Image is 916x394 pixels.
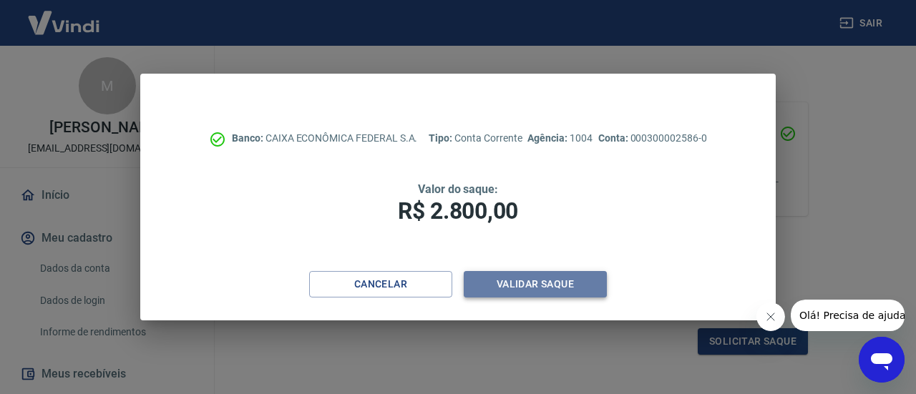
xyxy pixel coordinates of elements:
span: Tipo: [429,132,454,144]
p: CAIXA ECONÔMICA FEDERAL S.A. [232,131,417,146]
p: Conta Corrente [429,131,522,146]
p: 1004 [527,131,592,146]
iframe: Mensagem da empresa [791,300,905,331]
span: Conta: [598,132,630,144]
span: Agência: [527,132,570,144]
span: Olá! Precisa de ajuda? [9,10,120,21]
span: Banco: [232,132,265,144]
iframe: Botão para abrir a janela de mensagens [859,337,905,383]
span: Valor do saque: [418,182,498,196]
p: 000300002586-0 [598,131,707,146]
span: R$ 2.800,00 [398,197,518,225]
button: Validar saque [464,271,607,297]
iframe: Fechar mensagem [756,302,785,331]
button: Cancelar [309,271,452,297]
